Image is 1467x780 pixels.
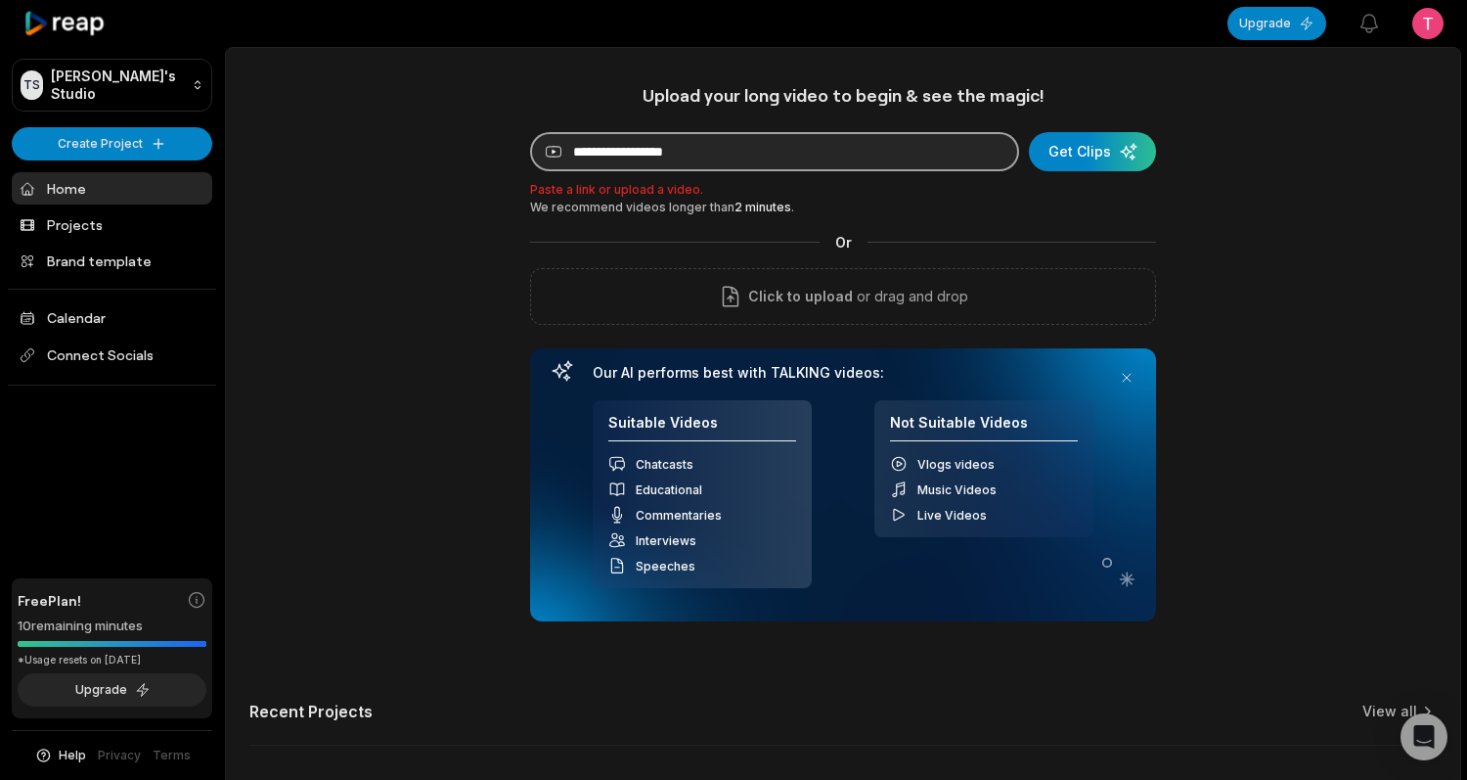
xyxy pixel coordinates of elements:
a: Terms [153,747,191,764]
span: Music Videos [917,482,997,497]
a: View all [1362,702,1417,721]
a: Calendar [12,301,212,334]
div: We recommend videos longer than . [530,199,1156,216]
button: Create Project [12,127,212,161]
h2: Recent Projects [249,702,373,721]
div: Open Intercom Messenger [1400,713,1447,760]
div: 10 remaining minutes [18,617,206,636]
span: Or [820,232,867,252]
span: Commentaries [636,508,722,523]
a: Home [12,172,212,205]
button: Upgrade [18,673,206,707]
h1: Upload your long video to begin & see the magic! [530,84,1156,107]
p: [PERSON_NAME]'s Studio [51,68,184,103]
span: Connect Socials [12,338,212,373]
span: Speeches [636,559,695,574]
button: Get Clips [1029,132,1156,171]
p: or drag and drop [853,285,968,308]
span: Click to upload [748,285,853,308]
span: Vlogs videos [917,457,995,472]
span: Free Plan! [18,590,81,611]
span: Educational [636,482,702,497]
div: *Usage resets on [DATE] [18,653,206,667]
span: Live Videos [917,508,987,523]
button: Upgrade [1227,7,1326,40]
div: TS [21,70,43,100]
h4: Suitable Videos [608,414,796,442]
button: Help [34,747,86,764]
a: Privacy [98,747,141,764]
span: Help [59,747,86,764]
a: Brand template [12,245,212,277]
span: Chatcasts [636,457,693,472]
span: 2 minutes [734,200,791,214]
span: Interviews [636,533,696,548]
a: Projects [12,208,212,241]
h3: Our AI performs best with TALKING videos: [593,364,1093,382]
p: Paste a link or upload a video. [530,181,1156,199]
h4: Not Suitable Videos [890,414,1078,442]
